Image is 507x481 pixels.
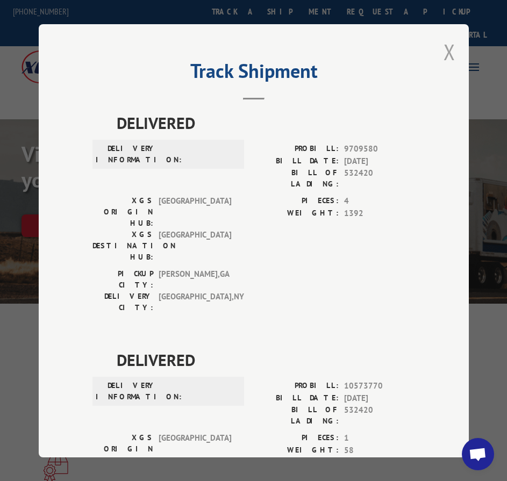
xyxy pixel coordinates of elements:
label: PIECES: [254,195,339,207]
button: Close modal [444,38,455,66]
span: DELIVERED [117,348,415,372]
label: BILL DATE: [254,392,339,404]
span: [DATE] [344,155,415,167]
span: [GEOGRAPHIC_DATA] [159,432,231,466]
label: WEIGHT: [254,444,339,456]
label: BILL OF LADING: [254,167,339,190]
span: [PERSON_NAME] , GA [159,268,231,291]
span: DELIVERED [117,111,415,135]
span: [GEOGRAPHIC_DATA] [159,229,231,263]
label: BILL OF LADING: [254,404,339,427]
span: 1392 [344,207,415,219]
label: BILL DATE: [254,155,339,167]
label: XGS DESTINATION HUB: [92,229,153,263]
div: Open chat [462,438,494,470]
label: PROBILL: [254,143,339,155]
span: 9709580 [344,143,415,155]
span: [DATE] [344,392,415,404]
span: 532420 [344,167,415,190]
label: PIECES: [254,432,339,444]
label: PROBILL: [254,380,339,392]
label: XGS ORIGIN HUB: [92,432,153,466]
span: 4 [344,195,415,207]
span: 532420 [344,404,415,427]
label: WEIGHT: [254,207,339,219]
label: DELIVERY INFORMATION: [96,380,156,403]
h2: Track Shipment [92,63,415,84]
label: DELIVERY CITY: [92,291,153,313]
span: [GEOGRAPHIC_DATA] [159,195,231,229]
label: XGS ORIGIN HUB: [92,195,153,229]
label: DELIVERY INFORMATION: [96,143,156,166]
label: PICKUP CITY: [92,268,153,291]
span: 58 [344,444,415,456]
span: 10573770 [344,380,415,392]
span: [GEOGRAPHIC_DATA] , NY [159,291,231,313]
span: 1 [344,432,415,444]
